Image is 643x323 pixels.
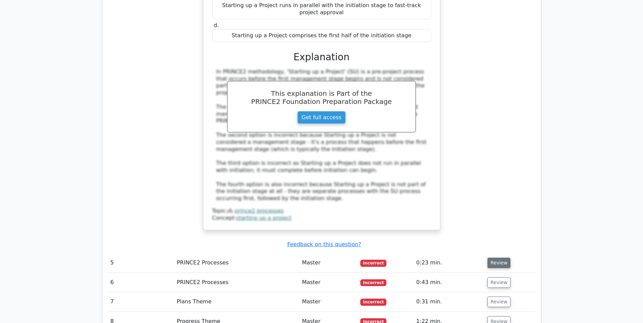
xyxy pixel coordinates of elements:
span: Incorrect [360,279,386,286]
h3: Explanation [216,51,427,63]
td: Master [299,292,358,311]
td: 0:23 min. [414,253,485,273]
a: Get full access [297,111,346,124]
a: prince2 processes [235,208,284,214]
button: Review [487,297,510,307]
div: Topic: [212,208,431,215]
td: 0:43 min. [414,273,485,292]
button: Review [487,258,510,268]
td: 0:31 min. [414,292,485,311]
td: Master [299,253,358,273]
div: In PRINCE2 methodology, 'Starting up a Project' (SU) is a pre-project process that occurs before ... [216,68,427,202]
a: Feedback on this question? [287,241,361,247]
td: 5 [108,253,174,273]
span: Incorrect [360,299,386,305]
td: PRINCE2 Processes [174,253,299,273]
td: 6 [108,273,174,292]
td: Plans Theme [174,292,299,311]
span: Incorrect [360,260,386,266]
td: 7 [108,292,174,311]
div: Concept: [212,215,431,222]
td: PRINCE2 Processes [174,273,299,292]
a: starting up a project [236,215,292,221]
span: d. [214,22,219,28]
td: Master [299,273,358,292]
div: Starting up a Project comprises the first half of the initiation stage [212,29,431,42]
button: Review [487,277,510,288]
